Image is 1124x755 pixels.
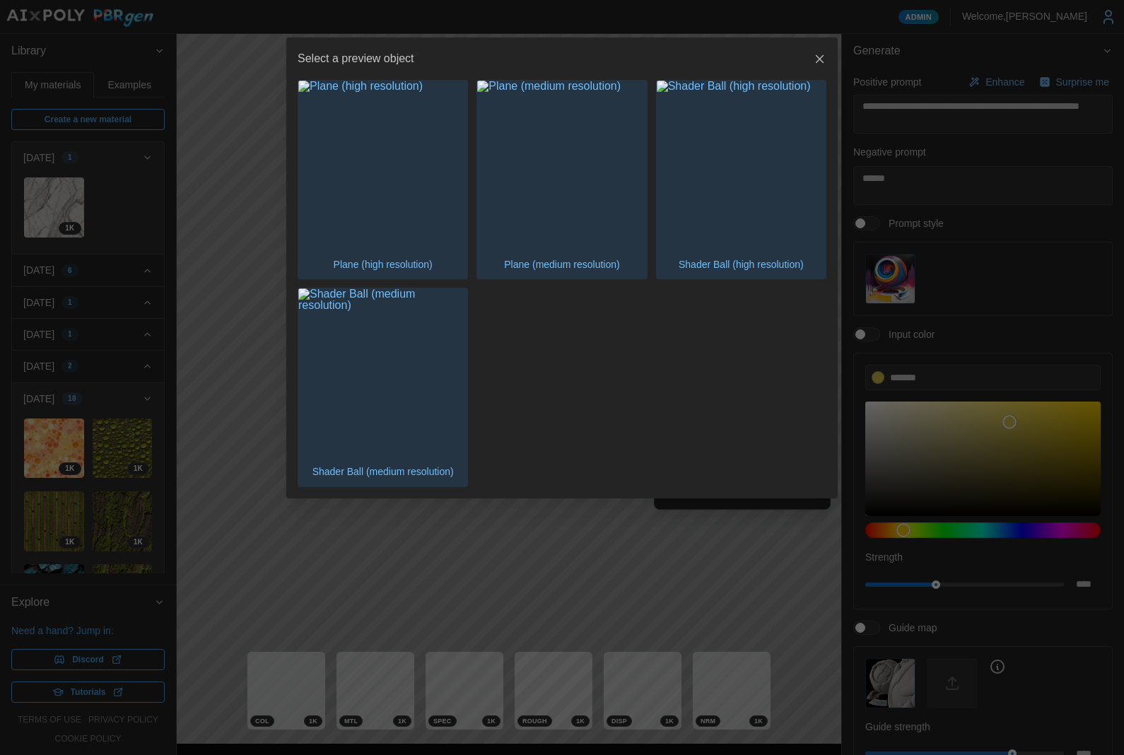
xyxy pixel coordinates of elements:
button: Plane (medium resolution)Plane (medium resolution) [476,80,647,279]
p: Plane (medium resolution) [497,250,626,279]
img: Plane (high resolution) [298,81,467,250]
button: Plane (high resolution)Plane (high resolution) [298,80,468,279]
p: Shader Ball (high resolution) [672,250,811,279]
img: Shader Ball (medium resolution) [298,288,467,457]
button: Shader Ball (medium resolution)Shader Ball (medium resolution) [298,288,468,487]
img: Shader Ball (high resolution) [657,81,826,250]
p: Plane (high resolution) [327,250,440,279]
img: Plane (medium resolution) [477,81,646,250]
h2: Select a preview object [298,53,414,64]
button: Shader Ball (high resolution)Shader Ball (high resolution) [656,80,826,279]
p: Shader Ball (medium resolution) [305,457,461,486]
